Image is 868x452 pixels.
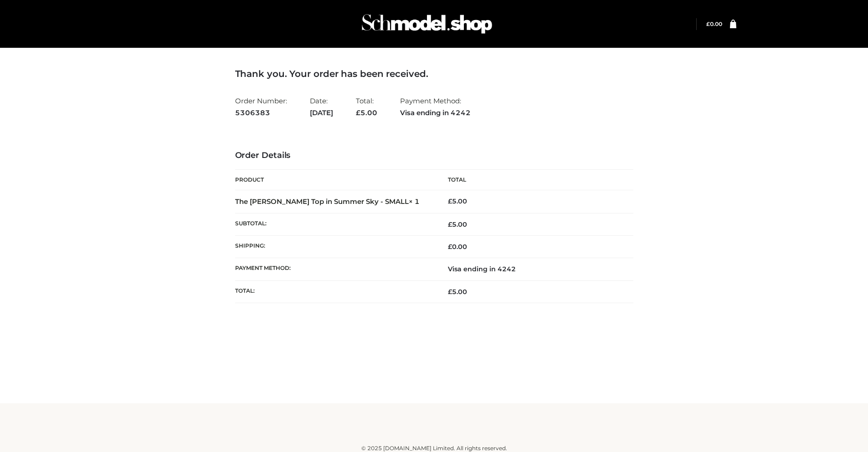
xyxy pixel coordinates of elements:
[400,107,471,119] strong: Visa ending in 4242
[235,236,434,258] th: Shipping:
[448,288,452,296] span: £
[235,68,633,79] h3: Thank you. Your order has been received.
[448,220,467,229] span: 5.00
[235,258,434,280] th: Payment method:
[448,197,467,205] bdi: 5.00
[400,93,471,121] li: Payment Method:
[235,170,434,190] th: Product
[448,243,452,251] span: £
[356,108,360,117] span: £
[448,243,467,251] bdi: 0.00
[310,107,333,119] strong: [DATE]
[448,220,452,229] span: £
[706,20,722,27] a: £0.00
[706,20,710,27] span: £
[235,213,434,235] th: Subtotal:
[235,197,420,206] strong: The [PERSON_NAME] Top in Summer Sky - SMALL
[356,93,377,121] li: Total:
[448,288,467,296] span: 5.00
[310,93,333,121] li: Date:
[235,93,287,121] li: Order Number:
[356,108,377,117] span: 5.00
[434,170,633,190] th: Total
[235,280,434,303] th: Total:
[434,258,633,280] td: Visa ending in 4242
[706,20,722,27] bdi: 0.00
[235,107,287,119] strong: 5306383
[235,151,633,161] h3: Order Details
[448,197,452,205] span: £
[359,6,495,42] img: Schmodel Admin 964
[409,197,420,206] strong: × 1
